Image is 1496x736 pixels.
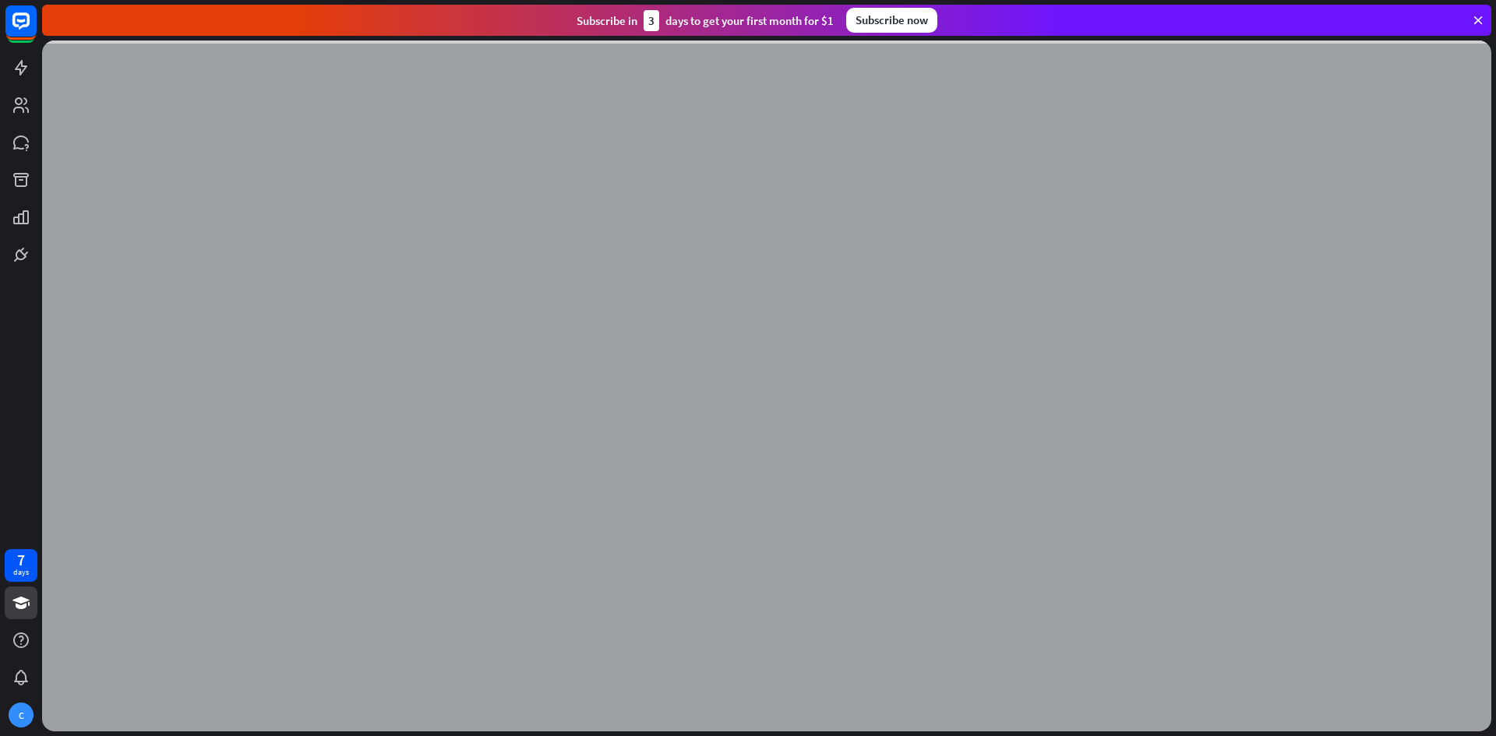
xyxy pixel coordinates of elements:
[644,10,659,31] div: 3
[5,549,37,582] a: 7 days
[17,553,25,567] div: 7
[577,10,834,31] div: Subscribe in days to get your first month for $1
[9,703,34,727] div: C
[13,567,29,578] div: days
[846,8,937,33] div: Subscribe now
